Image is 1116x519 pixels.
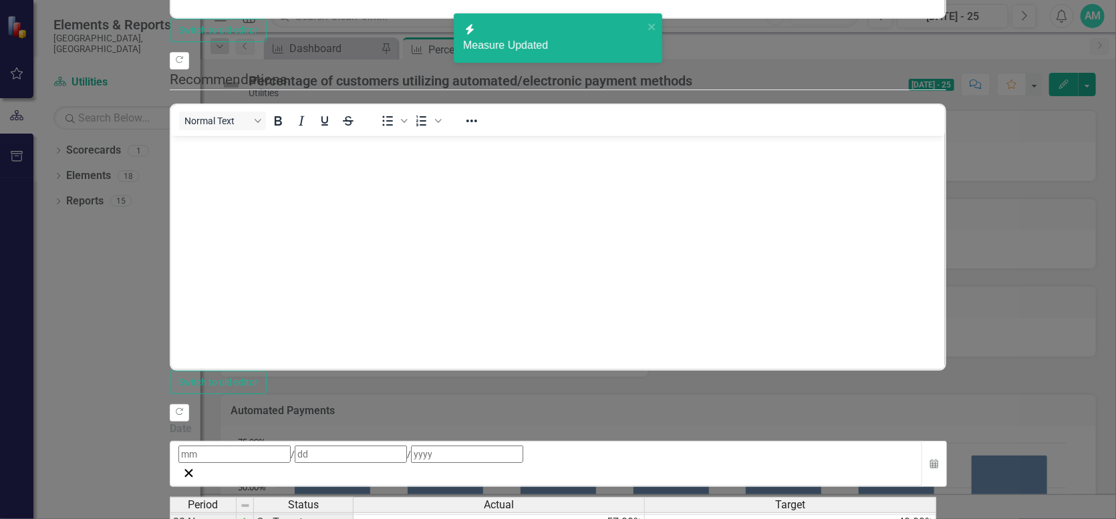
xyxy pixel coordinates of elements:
[3,3,771,19] p: Auto pay enrollment Count:2044 enrolled in autopay out of 3323 registered users.
[178,446,291,463] input: mm
[170,19,267,42] button: Switch to old editor
[460,112,483,130] button: Reveal or hide additional toolbar items
[188,499,219,511] span: Period
[291,449,295,460] span: /
[184,116,250,126] span: Normal Text
[170,371,267,394] button: Switch to old editor
[288,499,319,511] span: Status
[179,112,266,130] button: Block Normal Text
[170,421,192,437] div: Date
[407,449,411,460] span: /
[170,69,946,90] legend: Recommendations
[410,112,444,130] div: Numbered list
[267,112,289,130] button: Bold
[648,19,657,34] button: close
[3,30,771,46] p: Percentage of customers utilizing automated/electronic payment methods: 61%
[171,136,945,369] iframe: Rich Text Area
[240,500,251,511] img: 8DAGhfEEPCf229AAAAAElFTkSuQmCC
[411,446,523,463] input: yyyy
[313,112,336,130] button: Underline
[376,112,410,130] div: Bullet list
[290,112,313,130] button: Italic
[484,499,514,511] span: Actual
[463,38,644,53] div: Measure Updated
[337,112,360,130] button: Strikethrough
[295,446,407,463] input: dd
[775,499,805,511] span: Target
